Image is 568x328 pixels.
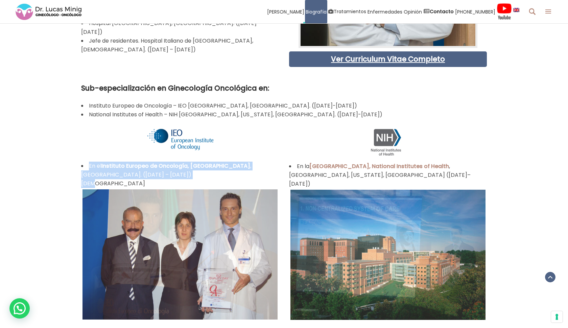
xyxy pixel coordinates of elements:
[349,122,427,157] img: Sub-especialización en Ginecología Oncológica en NIH Lucas Minig
[331,54,445,64] a: Ver Curriculum Vitae Completo
[497,3,512,20] img: Videos Youtube Ginecología
[81,19,279,37] li: Hospital [GEOGRAPHIC_DATA], [GEOGRAPHIC_DATA]. ([DATE] – [DATE])
[430,8,454,15] strong: Contacto
[368,8,402,16] span: Enfermedades
[81,37,279,54] li: Jefe de residentes. Hospital Italiano de [GEOGRAPHIC_DATA], [DEMOGRAPHIC_DATA]. ([DATE] – [DATE])
[81,83,269,93] strong: Sub-especialización en Ginecología Oncológica en:
[309,162,449,170] a: [GEOGRAPHIC_DATA], National Institutes of Health
[334,8,366,16] span: Tratamientos
[81,110,487,119] li: National Institutes of Health – NIH [GEOGRAPHIC_DATA], [US_STATE], [GEOGRAPHIC_DATA]. ([DATE]-[DA...
[290,190,486,320] img: NIH Estudios del Dr Lucas Minig en Estados Unidos.
[513,8,519,12] img: language english
[82,189,278,320] img: Lucas Minig coferencia en IEO Oncología Italia
[551,311,563,323] button: Sus preferencias de consentimiento para tecnologías de seguimiento
[101,162,250,170] a: Instituto Europeo de Oncología, [GEOGRAPHIC_DATA]
[142,122,218,157] img: IEO Instituto Europeo de Oncología, Milán, Italia. (2006 – 2008) Dr. Lucas Minig
[289,162,487,188] li: En la , [GEOGRAPHIC_DATA], [US_STATE], [GEOGRAPHIC_DATA] ([DATE]–[DATE])
[455,8,495,16] span: [PHONE_NUMBER]
[306,8,327,16] span: Biografía
[404,8,422,16] span: Opinión
[267,8,304,16] span: [PERSON_NAME]
[81,101,487,110] li: Instituto Europeo de Oncología – IEO [GEOGRAPHIC_DATA], [GEOGRAPHIC_DATA]. ([DATE]-[DATE])
[81,162,279,188] li: En el , [GEOGRAPHIC_DATA]. ([DATE] – [DATE]) [DEMOGRAPHIC_DATA]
